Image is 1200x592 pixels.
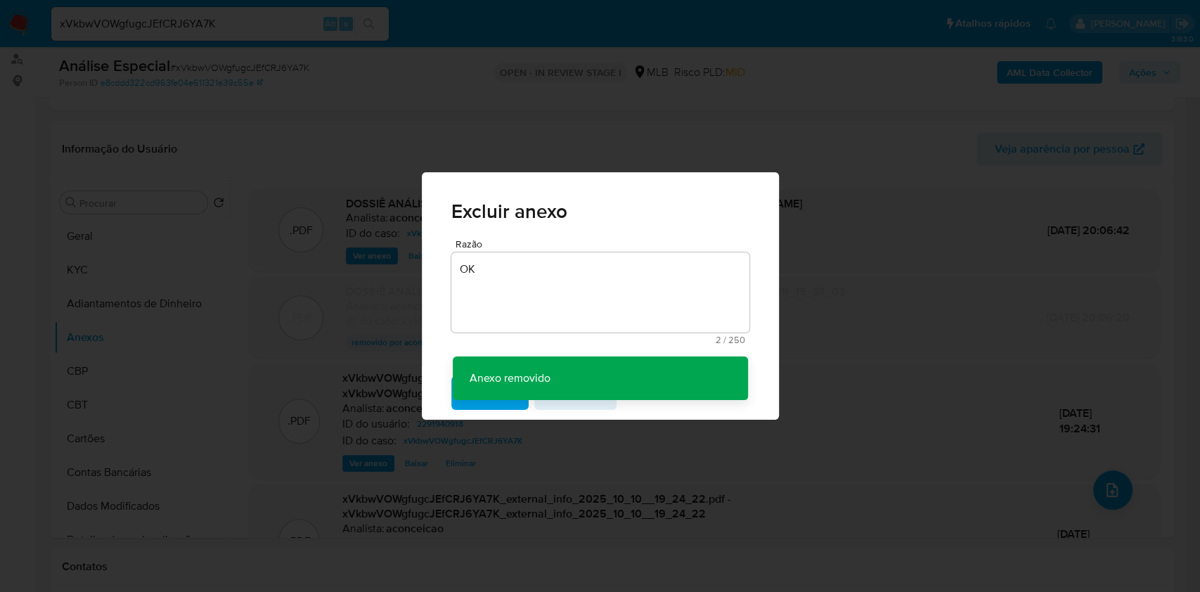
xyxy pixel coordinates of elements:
[470,378,510,408] span: Eliminar
[422,172,779,420] div: Excluir anexo
[553,378,598,408] span: Cancelar
[451,252,749,333] textarea: Razão
[451,376,529,410] button: Eliminar
[451,202,749,221] span: Excluir anexo
[456,335,745,345] span: Máximo 250 caracteres
[453,356,567,400] p: Anexo removido
[456,239,754,250] span: Razão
